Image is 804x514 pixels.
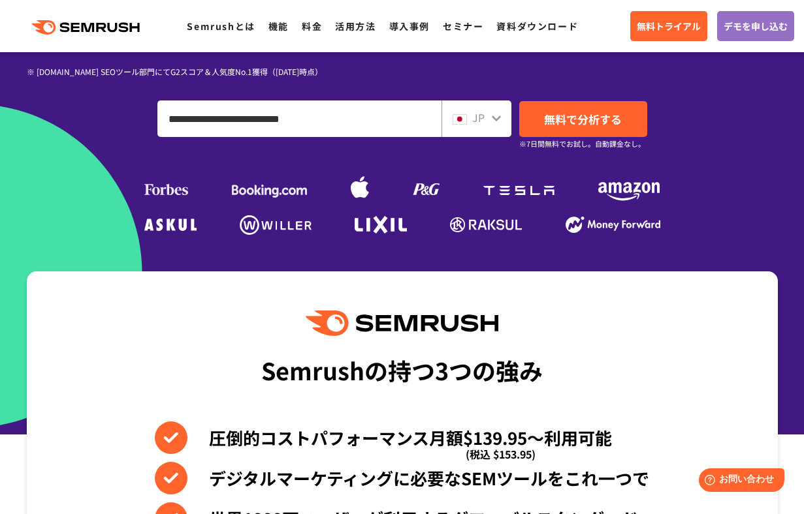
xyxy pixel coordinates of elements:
a: 機能 [268,20,289,33]
li: 圧倒的コストパフォーマンス月額$139.95〜利用可能 [155,421,649,454]
div: Semrushの持つ3つの強み [261,346,543,394]
span: デモを申し込む [724,19,788,33]
a: セミナー [443,20,483,33]
a: 活用方法 [335,20,376,33]
li: デジタルマーケティングに必要なSEMツールをこれ一つで [155,462,649,494]
input: ドメイン、キーワードまたはURLを入力してください [158,101,441,136]
a: 資料ダウンロード [496,20,578,33]
div: ※ [DOMAIN_NAME] SEOツール部門にてG2スコア＆人気度No.1獲得（[DATE]時点） [27,65,402,78]
span: JP [472,110,485,125]
a: デモを申し込む [717,11,794,41]
span: 無料で分析する [544,111,622,127]
img: Semrush [306,310,498,336]
span: (税込 $153.95) [466,438,536,470]
a: 料金 [302,20,322,33]
a: 無料トライアル [630,11,707,41]
a: 無料で分析する [519,101,647,137]
iframe: Help widget launcher [688,463,790,500]
small: ※7日間無料でお試し。自動課金なし。 [519,138,645,150]
a: 導入事例 [389,20,430,33]
a: Semrushとは [187,20,255,33]
span: 無料トライアル [637,19,701,33]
